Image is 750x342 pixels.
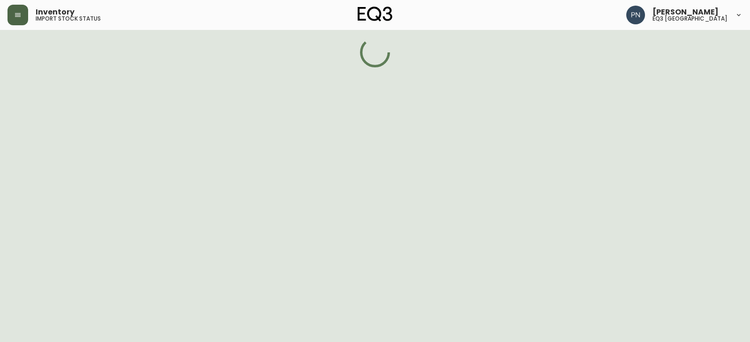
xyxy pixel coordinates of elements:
span: [PERSON_NAME] [652,8,719,16]
h5: eq3 [GEOGRAPHIC_DATA] [652,16,727,22]
img: logo [358,7,392,22]
img: 496f1288aca128e282dab2021d4f4334 [626,6,645,24]
span: Inventory [36,8,75,16]
h5: import stock status [36,16,101,22]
